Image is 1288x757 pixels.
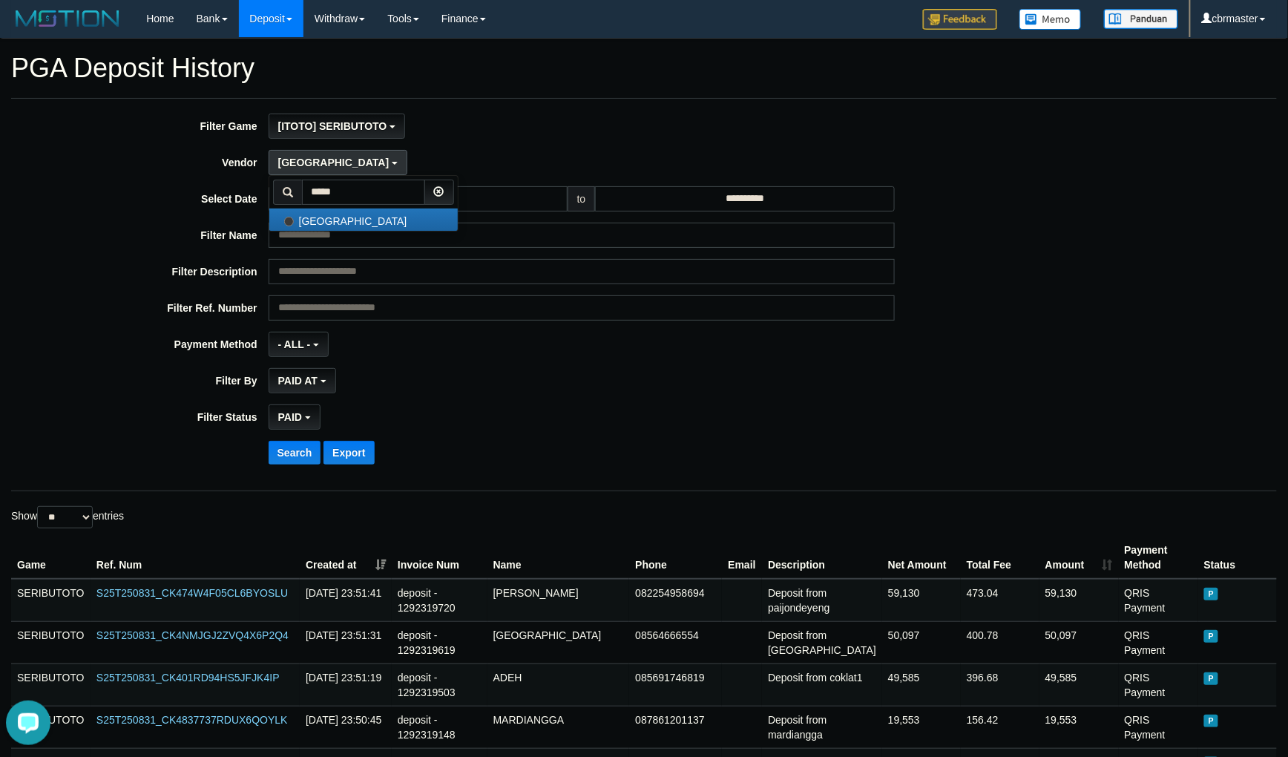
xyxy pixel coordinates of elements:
[762,663,882,706] td: Deposit from coklat1
[762,706,882,748] td: Deposit from mardiangga
[11,7,124,30] img: MOTION_logo.png
[629,579,722,622] td: 082254958694
[629,537,722,579] th: Phone
[300,621,392,663] td: [DATE] 23:51:31
[269,332,329,357] button: - ALL -
[1039,579,1119,622] td: 59,130
[882,579,961,622] td: 59,130
[300,706,392,748] td: [DATE] 23:50:45
[1198,537,1277,579] th: Status
[1204,715,1219,727] span: PAID
[1204,672,1219,685] span: PAID
[91,537,300,579] th: Ref. Num
[284,217,294,226] input: [GEOGRAPHIC_DATA]
[278,157,390,168] span: [GEOGRAPHIC_DATA]
[882,537,961,579] th: Net Amount
[269,441,321,465] button: Search
[392,537,487,579] th: Invoice Num
[961,663,1039,706] td: 396.68
[762,579,882,622] td: Deposit from paijondeyeng
[487,537,630,579] th: Name
[961,537,1039,579] th: Total Fee
[6,6,50,50] button: Open LiveChat chat widget
[37,506,93,528] select: Showentries
[96,587,288,599] a: S25T250831_CK474W4F05CL6BYOSLU
[1104,9,1178,29] img: panduan.png
[1119,579,1198,622] td: QRIS Payment
[1039,621,1119,663] td: 50,097
[300,663,392,706] td: [DATE] 23:51:19
[961,621,1039,663] td: 400.78
[1119,663,1198,706] td: QRIS Payment
[762,537,882,579] th: Description
[269,404,321,430] button: PAID
[1039,663,1119,706] td: 49,585
[96,714,288,726] a: S25T250831_CK4837737RDUX6QOYLK
[487,706,630,748] td: MARDIANGGA
[11,663,91,706] td: SERIBUTOTO
[961,706,1039,748] td: 156.42
[278,375,318,387] span: PAID AT
[629,663,722,706] td: 085691746819
[11,506,124,528] label: Show entries
[1119,706,1198,748] td: QRIS Payment
[762,621,882,663] td: Deposit from [GEOGRAPHIC_DATA]
[1039,706,1119,748] td: 19,553
[568,186,596,212] span: to
[300,537,392,579] th: Created at: activate to sort column ascending
[96,629,289,641] a: S25T250831_CK4NMJGJ2ZVQ4X6P2Q4
[323,441,374,465] button: Export
[269,114,406,139] button: [ITOTO] SERIBUTOTO
[11,621,91,663] td: SERIBUTOTO
[11,53,1277,83] h1: PGA Deposit History
[392,621,487,663] td: deposit - 1292319619
[487,663,630,706] td: ADEH
[278,120,387,132] span: [ITOTO] SERIBUTOTO
[278,338,311,350] span: - ALL -
[96,672,280,684] a: S25T250831_CK401RD94HS5JFJK4IP
[269,368,336,393] button: PAID AT
[392,706,487,748] td: deposit - 1292319148
[1119,537,1198,579] th: Payment Method
[1204,630,1219,643] span: PAID
[629,706,722,748] td: 087861201137
[487,579,630,622] td: [PERSON_NAME]
[923,9,997,30] img: Feedback.jpg
[1119,621,1198,663] td: QRIS Payment
[961,579,1039,622] td: 473.04
[882,706,961,748] td: 19,553
[269,150,407,175] button: [GEOGRAPHIC_DATA]
[11,537,91,579] th: Game
[882,621,961,663] td: 50,097
[11,579,91,622] td: SERIBUTOTO
[1039,537,1119,579] th: Amount: activate to sort column ascending
[269,209,458,231] label: [GEOGRAPHIC_DATA]
[882,663,961,706] td: 49,585
[629,621,722,663] td: 08564666554
[392,663,487,706] td: deposit - 1292319503
[278,411,302,423] span: PAID
[1204,588,1219,600] span: PAID
[300,579,392,622] td: [DATE] 23:51:41
[1019,9,1082,30] img: Button%20Memo.svg
[722,537,762,579] th: Email
[392,579,487,622] td: deposit - 1292319720
[487,621,630,663] td: [GEOGRAPHIC_DATA]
